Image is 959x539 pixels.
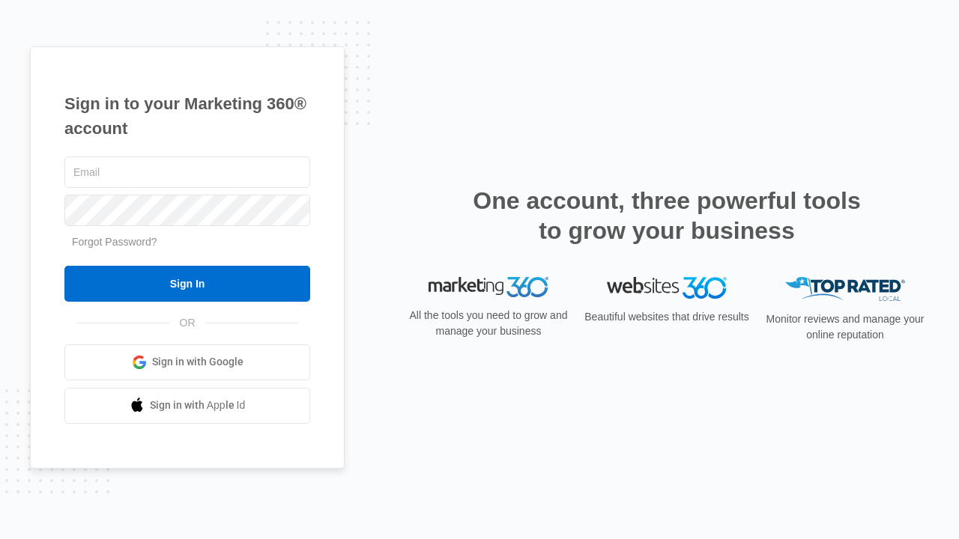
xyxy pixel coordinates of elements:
[150,398,246,413] span: Sign in with Apple Id
[64,156,310,188] input: Email
[761,311,929,343] p: Monitor reviews and manage your online reputation
[607,277,727,299] img: Websites 360
[64,266,310,302] input: Sign In
[429,277,548,298] img: Marketing 360
[64,91,310,141] h1: Sign in to your Marketing 360® account
[169,315,206,331] span: OR
[468,186,865,246] h2: One account, three powerful tools to grow your business
[72,236,157,248] a: Forgot Password?
[152,354,243,370] span: Sign in with Google
[64,344,310,380] a: Sign in with Google
[785,277,905,302] img: Top Rated Local
[405,308,572,339] p: All the tools you need to grow and manage your business
[64,388,310,424] a: Sign in with Apple Id
[583,309,751,325] p: Beautiful websites that drive results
